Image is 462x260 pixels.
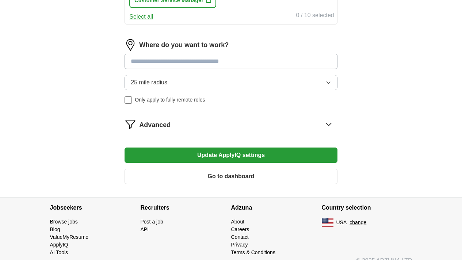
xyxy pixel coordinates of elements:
a: AI Tools [50,249,68,255]
img: location.png [125,39,136,51]
a: Contact [231,234,249,240]
a: Browse jobs [50,219,78,225]
a: Privacy [231,242,248,248]
button: 25 mile radius [125,75,337,90]
div: 0 / 10 selected [296,11,334,21]
span: Only apply to fully remote roles [135,96,205,104]
h4: Country selection [322,198,412,218]
a: Blog [50,226,60,232]
input: Only apply to fully remote roles [125,96,132,104]
button: Go to dashboard [125,169,337,184]
a: ApplyIQ [50,242,68,248]
a: Careers [231,226,249,232]
button: Select all [129,12,153,21]
span: Advanced [139,120,171,130]
a: About [231,219,245,225]
img: US flag [322,218,333,227]
span: 25 mile radius [131,78,167,87]
a: Post a job [141,219,163,225]
button: change [350,219,366,226]
label: Where do you want to work? [139,40,229,50]
img: filter [125,118,136,130]
a: Terms & Conditions [231,249,275,255]
a: ValueMyResume [50,234,89,240]
span: USA [336,219,347,226]
a: API [141,226,149,232]
button: Update ApplyIQ settings [125,148,337,163]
